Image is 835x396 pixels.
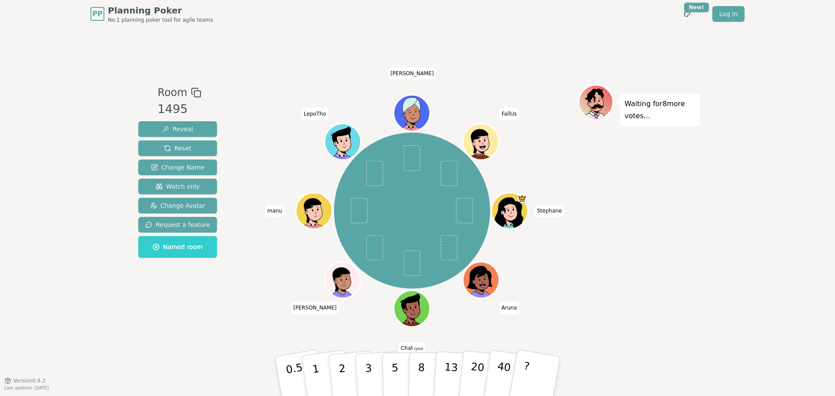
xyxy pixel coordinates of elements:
[4,377,46,384] button: Version0.9.2
[164,144,191,153] span: Reset
[151,163,204,172] span: Change Name
[518,194,527,203] span: Stephane is the host
[499,108,519,120] span: Click to change your name
[138,236,217,258] button: Named room
[138,198,217,213] button: Change Avatar
[153,243,203,251] span: Named room
[108,17,213,23] span: No.1 planning poker tool for agile teams
[395,292,429,326] button: Click to change your avatar
[108,4,213,17] span: Planning Poker
[138,140,217,156] button: Reset
[90,4,213,23] a: PPPlanning PokerNo.1 planning poker tool for agile teams
[399,342,426,354] span: Click to change your name
[712,6,745,22] a: Log in
[388,67,436,80] span: Click to change your name
[4,386,49,390] span: Last updated: [DATE]
[138,121,217,137] button: Reveal
[265,205,284,217] span: Click to change your name
[138,160,217,175] button: Change Name
[625,98,696,122] p: Waiting for 8 more votes...
[13,377,46,384] span: Version 0.9.2
[157,100,201,118] div: 1495
[150,201,206,210] span: Change Avatar
[138,217,217,233] button: Request a feature
[684,3,709,12] div: New!
[291,302,339,314] span: Click to change your name
[679,6,695,22] button: New!
[156,182,200,191] span: Watch only
[92,9,102,19] span: PP
[145,220,210,229] span: Request a feature
[499,302,519,314] span: Click to change your name
[413,347,424,351] span: (you)
[302,108,328,120] span: Click to change your name
[138,179,217,194] button: Watch only
[162,125,193,133] span: Reveal
[157,85,187,100] span: Room
[535,205,564,217] span: Click to change your name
